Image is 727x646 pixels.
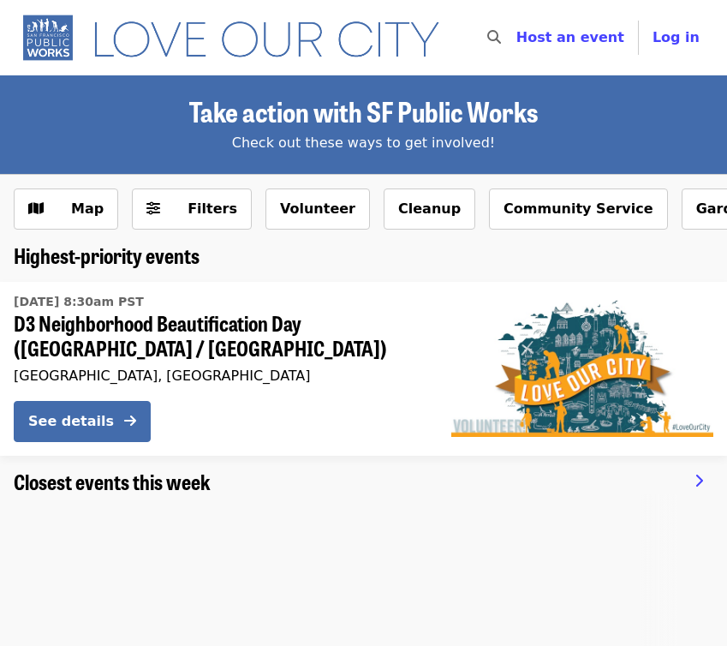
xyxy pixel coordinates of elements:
[14,240,200,270] span: Highest-priority events
[653,29,700,45] span: Log in
[14,311,424,361] span: D3 Neighborhood Beautification Day ([GEOGRAPHIC_DATA] / [GEOGRAPHIC_DATA])
[694,473,703,489] i: chevron-right icon
[146,200,160,217] i: sliders-h icon
[188,200,237,217] span: Filters
[28,411,114,432] div: See details
[14,14,462,62] img: SF Public Works - Home
[487,29,501,45] i: search icon
[265,188,370,230] button: Volunteer
[14,466,211,496] span: Closest events this week
[14,368,424,384] div: [GEOGRAPHIC_DATA], [GEOGRAPHIC_DATA]
[384,188,475,230] button: Cleanup
[14,401,151,442] button: See details
[489,188,668,230] button: Community Service
[516,29,624,45] a: Host an event
[124,413,136,429] i: arrow-right icon
[28,200,44,217] i: map icon
[189,91,538,131] span: Take action with SF Public Works
[639,21,713,55] button: Log in
[14,133,713,153] div: Check out these ways to get involved!
[132,188,252,230] button: Filters (0 selected)
[14,188,118,230] button: Show map view
[511,17,525,58] input: Search
[14,293,144,311] time: [DATE] 8:30am PST
[71,200,104,217] span: Map
[14,470,211,494] a: Closest events this week
[451,300,713,437] img: D3 Neighborhood Beautification Day (North Beach / Russian Hill) organized by SF Public Works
